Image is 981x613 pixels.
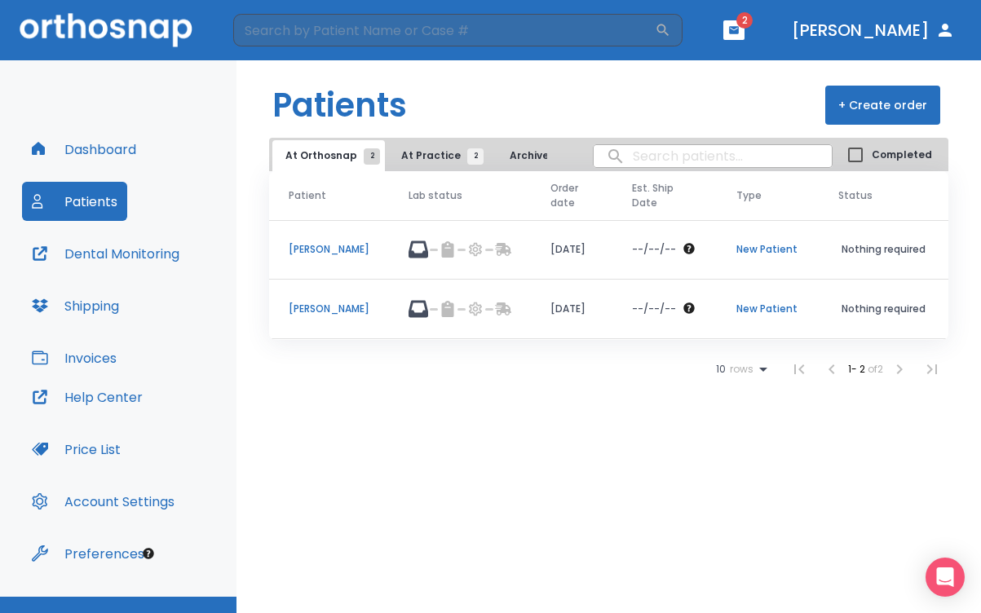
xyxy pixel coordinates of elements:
[20,13,192,46] img: Orthosnap
[838,302,929,316] p: Nothing required
[632,302,676,316] p: --/--/--
[467,148,484,165] span: 2
[289,302,369,316] p: [PERSON_NAME]
[926,558,965,597] div: Open Intercom Messenger
[632,181,686,210] span: Est. Ship Date
[785,15,961,45] button: [PERSON_NAME]
[233,14,655,46] input: Search by Patient Name or Case #
[736,302,799,316] p: New Patient
[848,362,868,376] span: 1 - 2
[868,362,883,376] span: of 2
[531,220,612,280] td: [DATE]
[550,181,581,210] span: Order date
[594,140,832,172] input: search
[632,302,697,316] div: The date will be available after approving treatment plan
[22,534,154,573] button: Preferences
[492,140,573,171] button: Archived
[364,148,380,165] span: 2
[736,242,799,257] p: New Patient
[22,377,152,417] button: Help Center
[22,286,129,325] button: Shipping
[272,140,547,171] div: tabs
[825,86,940,125] button: + Create order
[736,12,753,29] span: 2
[289,242,369,257] p: [PERSON_NAME]
[838,242,929,257] p: Nothing required
[141,546,156,561] div: Tooltip anchor
[736,188,762,203] span: Type
[22,338,126,377] button: Invoices
[409,188,462,203] span: Lab status
[285,148,372,163] span: At Orthosnap
[872,148,932,162] span: Completed
[716,364,726,375] span: 10
[289,188,326,203] span: Patient
[22,430,130,469] button: Price List
[838,188,873,203] span: Status
[22,234,189,273] button: Dental Monitoring
[401,148,475,163] span: At Practice
[22,130,146,169] button: Dashboard
[22,182,127,221] button: Patients
[632,242,676,257] p: --/--/--
[531,280,612,339] td: [DATE]
[726,364,753,375] span: rows
[22,482,184,521] button: Account Settings
[272,81,407,130] h1: Patients
[632,242,697,257] div: The date will be available after approving treatment plan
